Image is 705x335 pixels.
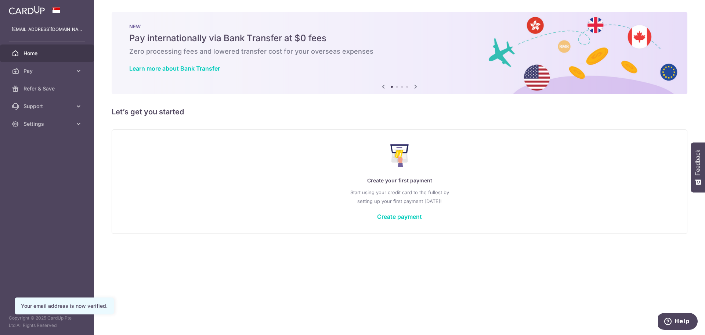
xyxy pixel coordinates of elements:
a: Create payment [377,213,422,220]
button: Feedback - Show survey [691,142,705,192]
h5: Let’s get you started [112,106,687,118]
p: Create your first payment [127,176,672,185]
p: NEW [129,24,670,29]
iframe: Opens a widget where you can find more information [658,313,698,331]
span: Support [23,103,72,110]
h5: Pay internationally via Bank Transfer at $0 fees [129,32,670,44]
a: Learn more about Bank Transfer [129,65,220,72]
p: Start using your credit card to the fullest by setting up your first payment [DATE]! [127,188,672,206]
p: [EMAIL_ADDRESS][DOMAIN_NAME] [12,26,82,33]
span: Home [23,50,72,57]
h6: Zero processing fees and lowered transfer cost for your overseas expenses [129,47,670,56]
div: Your email address is now verified. [21,302,108,310]
span: Refer & Save [23,85,72,92]
img: Make Payment [390,144,409,167]
img: Bank transfer banner [112,12,687,94]
span: Feedback [695,150,701,175]
img: CardUp [9,6,45,15]
span: Pay [23,67,72,75]
span: Settings [23,120,72,128]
